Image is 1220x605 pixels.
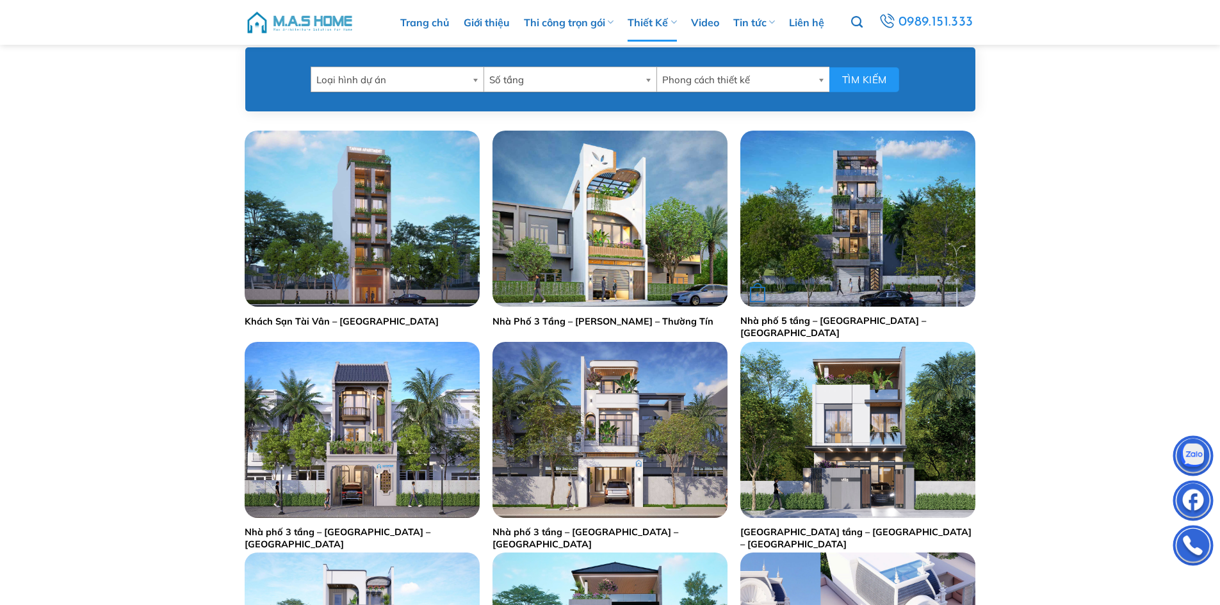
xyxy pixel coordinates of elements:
[1174,528,1212,567] img: Phone
[400,3,450,42] a: Trang chủ
[829,67,899,92] button: Tìm kiếm
[245,316,439,328] a: Khách Sạn Tài Vân – [GEOGRAPHIC_DATA]
[740,526,975,550] a: [GEOGRAPHIC_DATA] tầng – [GEOGRAPHIC_DATA] – [GEOGRAPHIC_DATA]
[492,342,728,518] img: Nhà phố 3 tầng - Anh Tuân - Phú Thọ
[691,3,719,42] a: Video
[245,342,480,518] img: Nhà phố 3 tầng - Anh Bình - Hoà Bình
[851,9,863,36] a: Tìm kiếm
[489,67,640,93] span: Số tầng
[464,3,510,42] a: Giới thiệu
[492,526,728,550] a: Nhà phố 3 tầng – [GEOGRAPHIC_DATA] – [GEOGRAPHIC_DATA]
[1174,483,1212,522] img: Facebook
[524,3,614,42] a: Thi công trọn gói
[740,342,975,518] img: Nhà phố 2,5 tầng - Anh Hoạch - Sóc Sơn
[750,285,765,304] div: Đọc tiếp
[492,316,713,328] a: Nhà Phố 3 Tầng – [PERSON_NAME] – Thường Tín
[877,11,975,34] a: 0989.151.333
[245,526,480,550] a: Nhà phố 3 tầng – [GEOGRAPHIC_DATA] – [GEOGRAPHIC_DATA]
[316,67,467,93] span: Loại hình dự án
[662,67,813,93] span: Phong cách thiết kế
[245,3,354,42] img: M.A.S HOME – Tổng Thầu Thiết Kế Và Xây Nhà Trọn Gói
[733,3,775,42] a: Tin tức
[492,131,728,307] img: Nhà phố 3 tầng Thường Tín
[245,131,480,307] img: Khách sạn Tài Vân
[740,131,975,307] img: Thiết kế nhà phố 5 tầng Anh Tâm Gia Lâm
[899,12,973,33] span: 0989.151.333
[740,315,975,339] a: Nhà phố 5 tầng – [GEOGRAPHIC_DATA] – [GEOGRAPHIC_DATA]
[789,3,824,42] a: Liên hệ
[750,287,765,302] strong: +
[1174,439,1212,477] img: Zalo
[628,3,676,42] a: Thiết Kế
